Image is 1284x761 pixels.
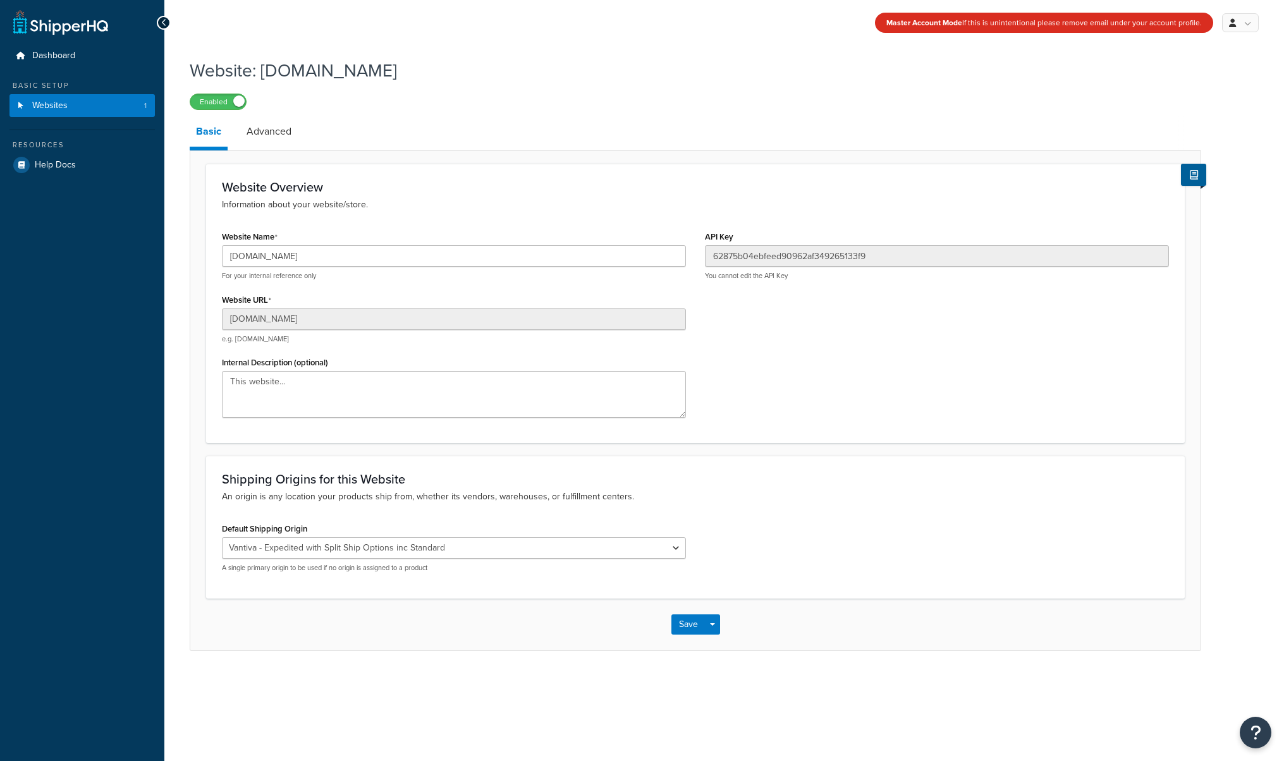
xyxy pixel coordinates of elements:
button: Open Resource Center [1240,717,1271,748]
p: Information about your website/store. [222,198,1169,212]
label: Website Name [222,232,278,242]
h3: Website Overview [222,180,1169,194]
span: Help Docs [35,160,76,171]
div: Resources [9,140,155,150]
a: Help Docs [9,154,155,176]
a: Websites1 [9,94,155,118]
h1: Website: [DOMAIN_NAME] [190,58,1185,83]
div: Basic Setup [9,80,155,91]
button: Save [671,614,706,635]
p: An origin is any location your products ship from, whether its vendors, warehouses, or fulfillmen... [222,490,1169,504]
span: Dashboard [32,51,75,61]
p: For your internal reference only [222,271,686,281]
label: Website URL [222,295,271,305]
textarea: This website... [222,371,686,418]
li: Websites [9,94,155,118]
h3: Shipping Origins for this Website [222,472,1169,486]
span: Websites [32,100,68,111]
button: Show Help Docs [1181,164,1206,186]
label: Internal Description (optional) [222,358,328,367]
a: Dashboard [9,44,155,68]
a: Basic [190,116,228,150]
div: If this is unintentional please remove email under your account profile. [875,13,1213,33]
label: Default Shipping Origin [222,524,307,533]
p: You cannot edit the API Key [705,271,1169,281]
a: Advanced [240,116,298,147]
span: 1 [144,100,147,111]
strong: Master Account Mode [886,17,962,28]
label: Enabled [190,94,246,109]
p: e.g. [DOMAIN_NAME] [222,334,686,344]
p: A single primary origin to be used if no origin is assigned to a product [222,563,686,573]
label: API Key [705,232,733,241]
input: XDL713J089NBV22 [705,245,1169,267]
